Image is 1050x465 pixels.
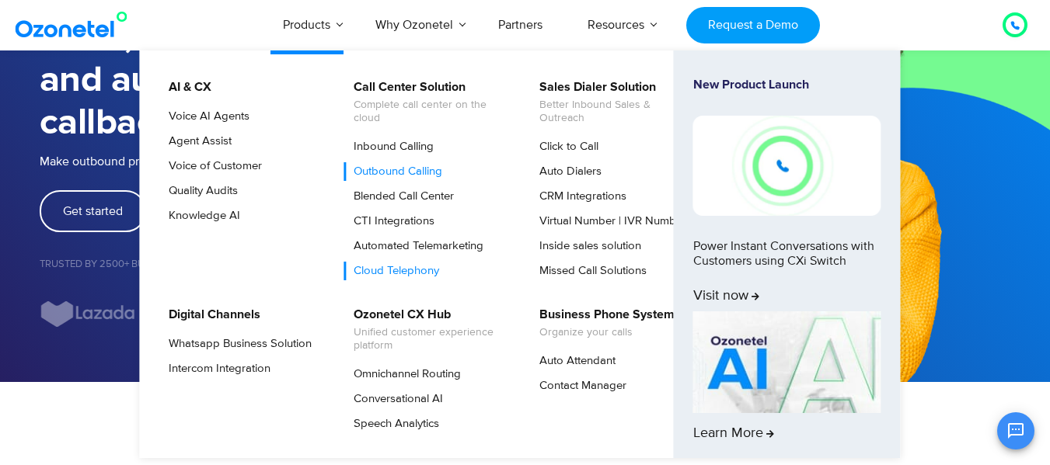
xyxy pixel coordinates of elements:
[159,182,240,200] a: Quality Audits
[159,132,234,151] a: Agent Assist
[529,78,695,127] a: Sales Dialer SolutionBetter Inbound Sales & Outreach
[344,262,441,280] a: Cloud Telephony
[159,157,264,175] a: Voice of Customer
[344,415,441,433] a: Speech Analytics
[344,137,436,156] a: Inbound Calling
[529,262,649,280] a: Missed Call Solutions
[686,7,819,43] a: Request a Demo
[539,99,692,125] span: Better Inbound Sales & Outreach
[529,187,629,206] a: CRM Integrations
[693,425,774,442] span: Learn More
[344,390,445,408] a: Conversational AI
[159,206,242,225] a: Knowledge AI
[344,78,509,127] a: Call Center SolutionComplete call center on the cloud
[529,237,644,255] a: Inside sales solution
[344,162,445,181] a: Outbound Calling
[529,212,689,231] a: Virtual Number | IVR Number
[693,116,881,215] img: New-Project-17.png
[693,311,881,442] a: Learn More
[529,377,629,395] a: Contact Manager
[529,305,677,342] a: Business Phone SystemOrganize your calls
[40,300,138,328] img: Lazada
[354,99,507,125] span: Complete call center on the cloud
[344,212,437,231] a: CTI Integrations
[693,288,759,305] span: Visit now
[529,352,618,370] a: Auto Attendant
[539,326,675,339] span: Organize your calls
[159,305,263,324] a: Digital Channels
[40,300,138,328] div: 6 / 7
[354,326,507,352] span: Unified customer experience platform
[693,78,881,305] a: New Product LaunchPower Instant Conversations with Customers using CXi SwitchVisit now
[63,205,123,217] span: Get started
[159,335,314,353] a: Whatsapp Business Solution
[344,237,486,255] a: Automated Telemarketing
[529,162,604,181] a: Auto Dialers
[40,190,146,232] a: Get started
[159,78,214,97] a: AI & CX
[529,137,601,156] a: Click to Call
[159,107,252,126] a: Voice AI Agents
[344,305,509,355] a: Ozonetel CX HubUnified customer experience platform
[159,359,273,378] a: Intercom Integration
[40,152,525,171] p: Make outbound processes faster, more efficient, and more effective.
[693,311,881,414] img: AI
[40,300,525,328] div: Image Carousel
[344,365,463,383] a: Omnichannel Routing
[40,259,525,269] h5: Trusted by 2500+ Businesses
[344,187,456,206] a: Blended Call Center
[997,412,1034,449] button: Open chat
